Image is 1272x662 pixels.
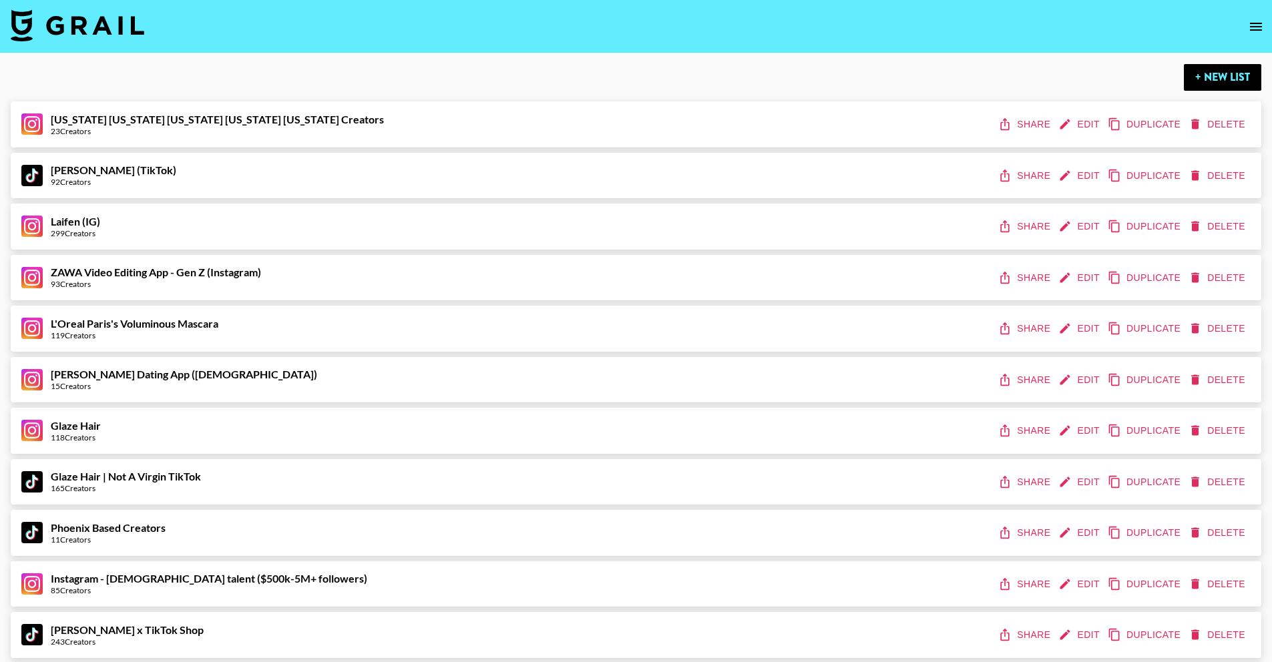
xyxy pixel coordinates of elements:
div: 119 Creators [51,330,218,340]
button: share [996,163,1056,188]
img: TikTok [21,522,43,543]
strong: Glaze Hair | Not A Virgin TikTok [51,470,201,482]
button: delete [1186,418,1251,443]
button: share [996,368,1056,392]
button: delete [1186,623,1251,647]
img: Instagram [21,318,43,339]
button: edit [1056,163,1105,188]
button: duplicate [1105,316,1186,341]
button: delete [1186,112,1251,137]
button: duplicate [1105,623,1186,647]
button: duplicate [1105,521,1186,545]
button: duplicate [1105,368,1186,392]
div: 15 Creators [51,381,317,391]
button: duplicate [1105,470,1186,494]
button: share [996,316,1056,341]
strong: [US_STATE] [US_STATE] [US_STATE] [US_STATE] [US_STATE] Creators [51,113,384,125]
img: Instagram [21,420,43,441]
button: duplicate [1105,163,1186,188]
img: Instagram [21,216,43,237]
button: duplicate [1105,572,1186,597]
img: TikTok [21,165,43,186]
button: delete [1186,470,1251,494]
img: TikTok [21,624,43,645]
button: share [996,418,1056,443]
strong: [PERSON_NAME] (TikTok) [51,163,176,176]
button: + New List [1184,64,1261,91]
div: 118 Creators [51,432,101,442]
button: edit [1056,112,1105,137]
button: share [996,470,1056,494]
button: edit [1056,316,1105,341]
div: 92 Creators [51,177,176,187]
button: delete [1186,214,1251,239]
strong: Phoenix Based Creators [51,521,166,534]
button: share [996,266,1056,290]
button: delete [1186,521,1251,545]
button: edit [1056,470,1105,494]
button: share [996,112,1056,137]
img: Instagram [21,113,43,135]
strong: [PERSON_NAME] x TikTok Shop [51,623,204,636]
button: edit [1056,418,1105,443]
img: Instagram [21,267,43,288]
div: 11 Creators [51,535,166,545]
button: share [996,623,1056,647]
div: 23 Creators [51,126,384,136]
strong: ZAWA Video Editing App - Gen Z (Instagram) [51,266,261,278]
button: edit [1056,521,1105,545]
strong: Glaze Hair [51,419,101,432]
button: delete [1186,316,1251,341]
div: 93 Creators [51,279,261,289]
button: share [996,214,1056,239]
button: edit [1056,266,1105,290]
button: duplicate [1105,418,1186,443]
button: share [996,572,1056,597]
button: duplicate [1105,266,1186,290]
strong: Laifen (IG) [51,215,100,228]
strong: [PERSON_NAME] Dating App ([DEMOGRAPHIC_DATA]) [51,368,317,380]
button: delete [1186,572,1251,597]
button: edit [1056,623,1105,647]
img: Grail Talent [11,9,144,41]
button: delete [1186,163,1251,188]
div: 243 Creators [51,637,204,647]
button: share [996,521,1056,545]
strong: Instagram - [DEMOGRAPHIC_DATA] talent ($500k-5M+ followers) [51,572,367,585]
img: TikTok [21,471,43,492]
button: edit [1056,368,1105,392]
div: 299 Creators [51,228,100,238]
button: duplicate [1105,112,1186,137]
img: Instagram [21,369,43,390]
button: edit [1056,214,1105,239]
div: 85 Creators [51,585,367,595]
strong: L'Oreal Paris's Voluminous Mascara [51,317,218,330]
button: edit [1056,572,1105,597]
div: 165 Creators [51,483,201,493]
button: delete [1186,266,1251,290]
img: Instagram [21,573,43,595]
button: delete [1186,368,1251,392]
button: open drawer [1243,13,1269,40]
button: duplicate [1105,214,1186,239]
